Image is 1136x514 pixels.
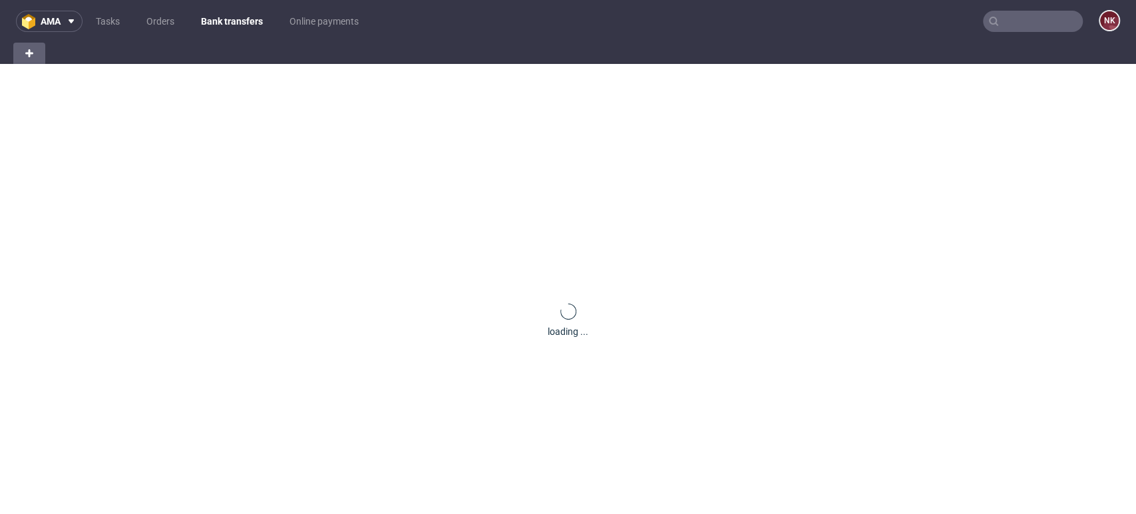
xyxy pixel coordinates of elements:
figcaption: NK [1100,11,1119,30]
span: ama [41,17,61,26]
a: Orders [138,11,182,32]
a: Bank transfers [193,11,271,32]
img: logo [22,14,41,29]
button: ama [16,11,83,32]
div: loading ... [548,325,588,338]
a: Online payments [282,11,367,32]
a: Tasks [88,11,128,32]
